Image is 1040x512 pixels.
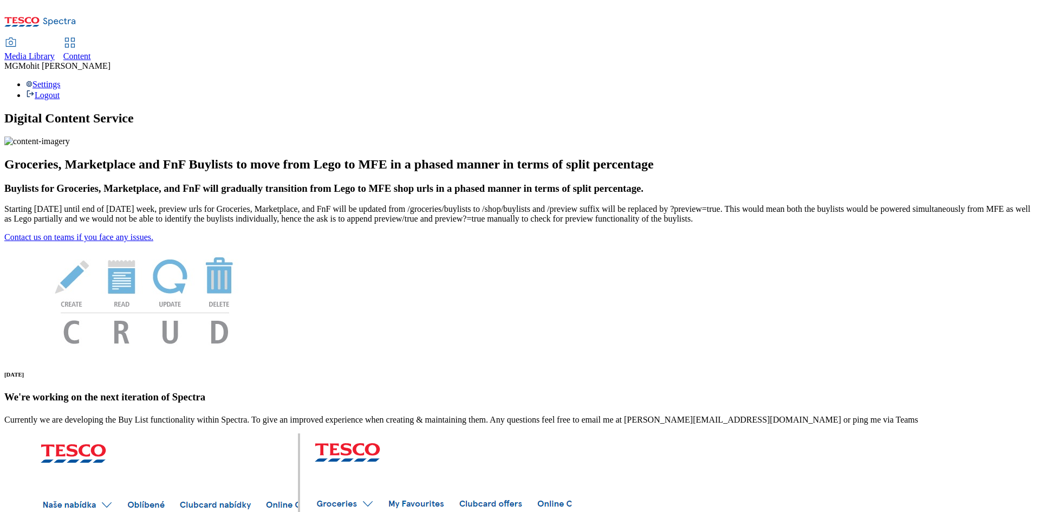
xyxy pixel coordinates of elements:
[4,61,18,70] span: MG
[4,51,55,61] span: Media Library
[4,183,1036,195] h3: Buylists for Groceries, Marketplace, and FnF will gradually transition from Lego to MFE shop urls...
[63,38,91,61] a: Content
[4,157,1036,172] h2: Groceries, Marketplace and FnF Buylists to move from Lego to MFE in a phased manner in terms of s...
[63,51,91,61] span: Content
[4,242,286,355] img: News Image
[18,61,110,70] span: Mohit [PERSON_NAME]
[4,111,1036,126] h1: Digital Content Service
[4,204,1036,224] p: Starting [DATE] until end of [DATE] week, preview urls for Groceries, Marketplace, and FnF will b...
[4,415,1036,425] p: Currently we are developing the Buy List functionality within Spectra. To give an improved experi...
[4,38,55,61] a: Media Library
[4,391,1036,403] h3: We're working on the next iteration of Spectra
[26,80,61,89] a: Settings
[4,371,1036,378] h6: [DATE]
[4,137,70,146] img: content-imagery
[26,90,60,100] a: Logout
[4,232,153,242] a: Contact us on teams if you face any issues.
